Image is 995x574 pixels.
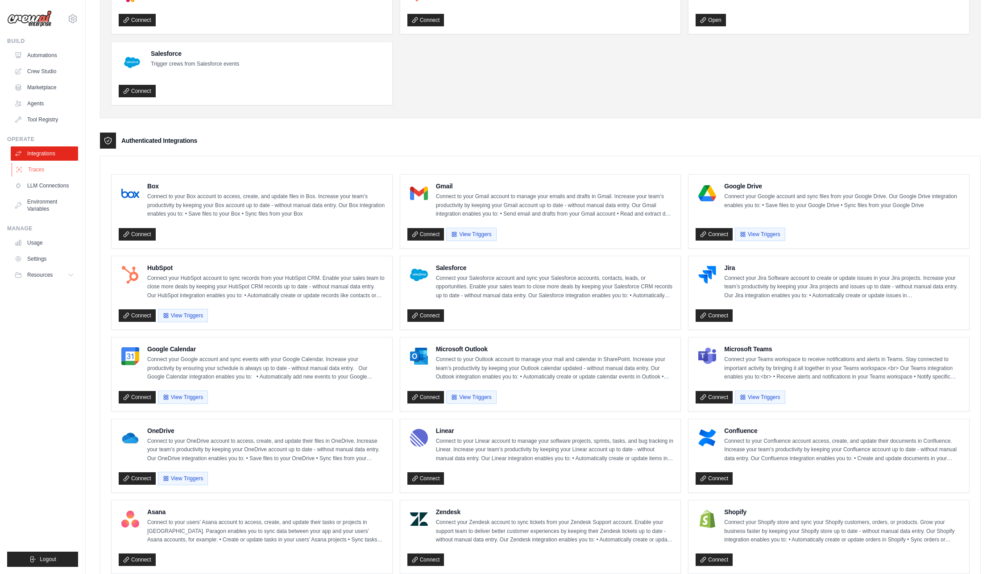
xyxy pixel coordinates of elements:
a: Connect [119,472,156,485]
a: Usage [11,236,78,250]
button: View Triggers [158,472,208,485]
img: Jira Logo [698,266,716,284]
h4: Zendesk [436,507,674,516]
button: Logout [7,552,78,567]
a: Connect [696,472,733,485]
h4: Box [147,182,385,191]
a: Connect [119,85,156,97]
h4: Asana [147,507,385,516]
button: View Triggers [158,309,208,322]
a: Connect [119,553,156,566]
h4: Confluence [724,426,962,435]
h4: Google Drive [724,182,962,191]
h4: OneDrive [147,426,385,435]
a: Agents [11,96,78,111]
div: Build [7,37,78,45]
img: Confluence Logo [698,429,716,447]
img: Zendesk Logo [410,510,428,528]
p: Connect to your Gmail account to manage your emails and drafts in Gmail. Increase your team’s pro... [436,192,674,219]
a: Environment Variables [11,195,78,216]
img: Salesforce Logo [410,266,428,284]
h4: Salesforce [436,263,674,272]
img: Box Logo [121,184,139,202]
a: Connect [696,228,733,241]
h4: Microsoft Teams [724,345,962,354]
a: Connect [696,553,733,566]
img: OneDrive Logo [121,429,139,447]
img: Salesforce Logo [121,52,143,73]
a: Connect [407,14,444,26]
button: Resources [11,268,78,282]
p: Connect to your Outlook account to manage your mail and calendar in SharePoint. Increase your tea... [436,355,674,382]
a: Connect [119,309,156,322]
img: Google Drive Logo [698,184,716,202]
p: Trigger crews from Salesforce events [151,60,239,69]
img: Microsoft Outlook Logo [410,347,428,365]
p: Connect your Salesforce account and sync your Salesforce accounts, contacts, leads, or opportunit... [436,274,674,300]
a: Settings [11,252,78,266]
h4: Microsoft Outlook [436,345,674,354]
h4: Salesforce [151,49,239,58]
h4: Linear [436,426,674,435]
h4: Jira [724,263,962,272]
img: Linear Logo [410,429,428,447]
p: Connect your HubSpot account to sync records from your HubSpot CRM. Enable your sales team to clo... [147,274,385,300]
p: Connect to your Linear account to manage your software projects, sprints, tasks, and bug tracking... [436,437,674,463]
a: Connect [407,391,444,403]
h4: Gmail [436,182,674,191]
img: HubSpot Logo [121,266,139,284]
div: Operate [7,136,78,143]
h4: Google Calendar [147,345,385,354]
img: Google Calendar Logo [121,347,139,365]
p: Connect to your users’ Asana account to access, create, and update their tasks or projects in [GE... [147,518,385,545]
a: LLM Connections [11,179,78,193]
a: Crew Studio [11,64,78,79]
button: View Triggers [735,228,785,241]
img: Microsoft Teams Logo [698,347,716,365]
a: Traces [12,162,79,177]
p: Connect your Google account and sync files from your Google Drive. Our Google Drive integration e... [724,192,962,210]
p: Connect to your OneDrive account to access, create, and update their files in OneDrive. Increase ... [147,437,385,463]
img: Logo [7,10,52,27]
p: Connect to your Confluence account access, create, and update their documents in Confluence. Incr... [724,437,962,463]
a: Connect [696,391,733,403]
button: View Triggers [158,391,208,404]
h3: Authenticated Integrations [121,136,197,145]
p: Connect your Google account and sync events with your Google Calendar. Increase your productivity... [147,355,385,382]
img: Gmail Logo [410,184,428,202]
button: View Triggers [446,391,496,404]
h4: Shopify [724,507,962,516]
button: View Triggers [446,228,496,241]
img: Shopify Logo [698,510,716,528]
img: Asana Logo [121,510,139,528]
p: Connect your Teams workspace to receive notifications and alerts in Teams. Stay connected to impo... [724,355,962,382]
p: Connect your Jira Software account to create or update issues in your Jira projects. Increase you... [724,274,962,300]
a: Automations [11,48,78,62]
a: Tool Registry [11,112,78,127]
a: Integrations [11,146,78,161]
a: Connect [119,14,156,26]
a: Connect [407,472,444,485]
h4: HubSpot [147,263,385,272]
a: Connect [119,228,156,241]
p: Connect to your Box account to access, create, and update files in Box. Increase your team’s prod... [147,192,385,219]
p: Connect your Shopify store and sync your Shopify customers, orders, or products. Grow your busine... [724,518,962,545]
a: Connect [696,309,733,322]
p: Connect your Zendesk account to sync tickets from your Zendesk Support account. Enable your suppo... [436,518,674,545]
a: Connect [119,391,156,403]
span: Logout [40,556,56,563]
a: Connect [407,553,444,566]
a: Marketplace [11,80,78,95]
span: Resources [27,271,53,279]
div: Manage [7,225,78,232]
button: View Triggers [735,391,785,404]
a: Connect [407,228,444,241]
a: Connect [407,309,444,322]
a: Open [696,14,726,26]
